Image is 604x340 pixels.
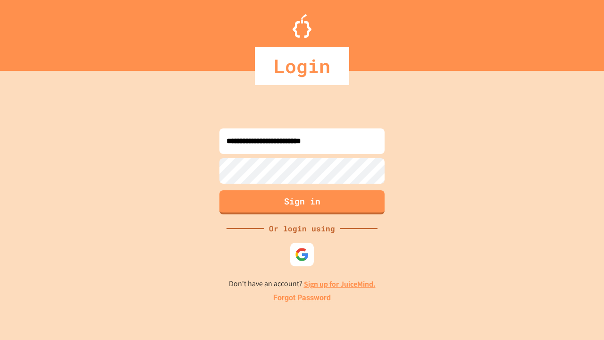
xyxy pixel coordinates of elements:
a: Forgot Password [273,292,331,304]
button: Sign in [219,190,385,214]
iframe: chat widget [526,261,595,301]
a: Sign up for JuiceMind. [304,279,376,289]
div: Or login using [264,223,340,234]
img: google-icon.svg [295,247,309,262]
img: Logo.svg [293,14,311,38]
iframe: chat widget [564,302,595,331]
p: Don't have an account? [229,278,376,290]
div: Login [255,47,349,85]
